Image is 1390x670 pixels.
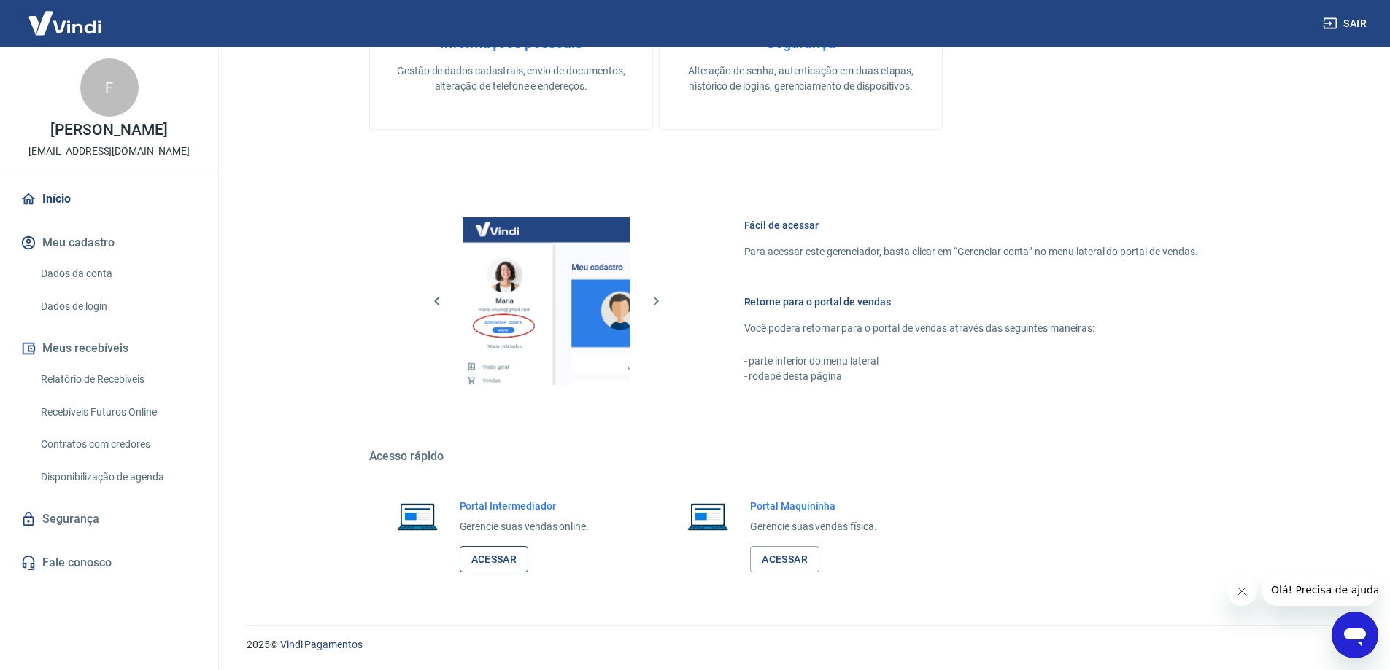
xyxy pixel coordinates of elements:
[744,218,1198,233] h6: Fácil de acessar
[750,546,819,573] a: Acessar
[18,332,201,365] button: Meus recebíveis
[744,369,1198,384] p: - rodapé desta página
[460,499,590,513] h6: Portal Intermediador
[18,227,201,259] button: Meu cadastro
[387,499,448,534] img: Imagem de um notebook aberto
[369,449,1233,464] h5: Acesso rápido
[35,292,201,322] a: Dados de login
[744,354,1198,369] p: - parte inferior do menu lateral
[677,499,738,534] img: Imagem de um notebook aberto
[744,321,1198,336] p: Você poderá retornar para o portal de vendas através das seguintes maneiras:
[9,10,123,22] span: Olá! Precisa de ajuda?
[1320,10,1372,37] button: Sair
[35,429,201,459] a: Contratos com credores
[35,365,201,394] a: Relatório de Recebíveis
[750,519,877,534] p: Gerencie suas vendas física.
[750,499,877,513] h6: Portal Maquininha
[35,397,201,427] a: Recebíveis Futuros Online
[460,519,590,534] p: Gerencie suas vendas online.
[18,547,201,579] a: Fale conosco
[18,503,201,535] a: Segurança
[1227,577,1256,606] iframe: Fechar mensagem
[28,144,190,159] p: [EMAIL_ADDRESS][DOMAIN_NAME]
[280,639,363,650] a: Vindi Pagamentos
[18,1,112,45] img: Vindi
[18,183,201,215] a: Início
[463,217,630,385] img: Imagem da dashboard mostrando o botão de gerenciar conta na sidebar no lado esquerdo
[50,122,167,138] p: [PERSON_NAME]
[35,259,201,289] a: Dados da conta
[460,546,529,573] a: Acessar
[1332,612,1378,658] iframe: Botão para abrir a janela de mensagens
[744,244,1198,260] p: Para acessar este gerenciador, basta clicar em “Gerenciar conta” no menu lateral do portal de ven...
[80,58,139,117] div: F
[683,63,919,94] p: Alteração de senha, autenticação em duas etapas, histórico de logins, gerenciamento de dispositivos.
[247,637,1355,653] p: 2025 ©
[35,462,201,492] a: Disponibilização de agenda
[1262,574,1378,606] iframe: Mensagem da empresa
[744,295,1198,309] h6: Retorne para o portal de vendas
[393,63,629,94] p: Gestão de dados cadastrais, envio de documentos, alteração de telefone e endereços.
